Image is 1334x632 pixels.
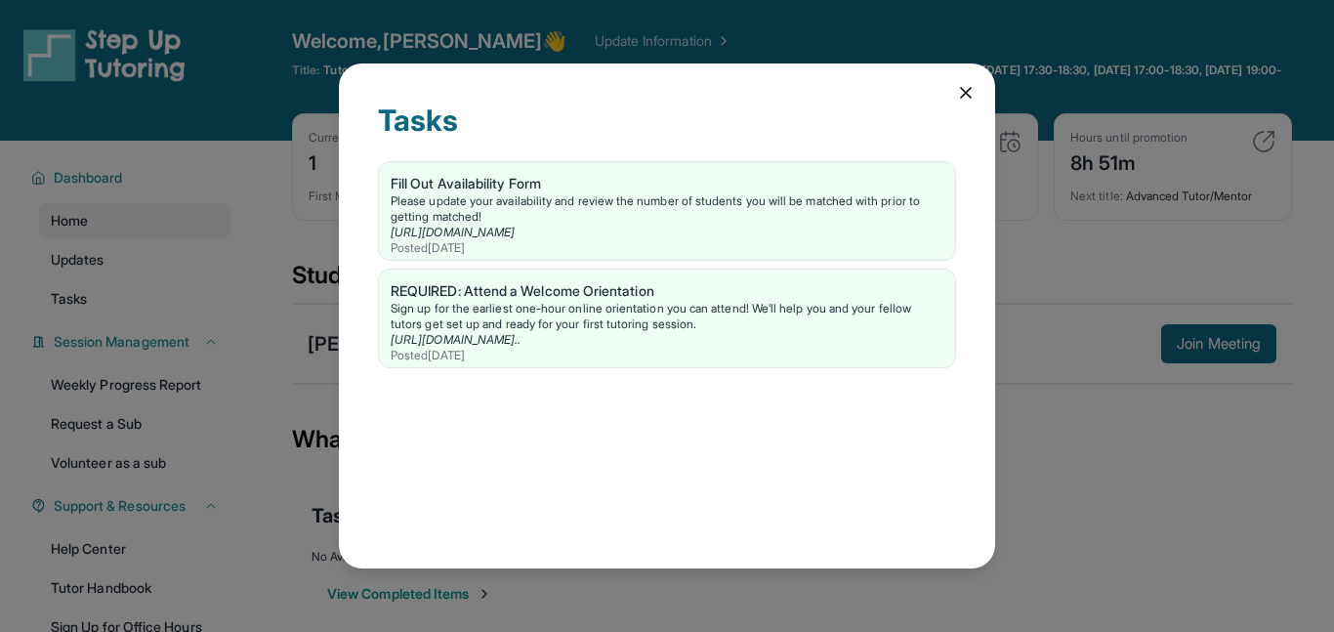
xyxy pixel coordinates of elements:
div: Posted [DATE] [391,348,943,363]
div: Posted [DATE] [391,240,943,256]
div: Please update your availability and review the number of students you will be matched with prior ... [391,193,943,225]
a: [URL][DOMAIN_NAME].. [391,332,521,347]
div: Tasks [378,103,956,161]
a: [URL][DOMAIN_NAME] [391,225,515,239]
a: Fill Out Availability FormPlease update your availability and review the number of students you w... [379,162,955,260]
div: Sign up for the earliest one-hour online orientation you can attend! We’ll help you and your fell... [391,301,943,332]
a: REQUIRED: Attend a Welcome OrientationSign up for the earliest one-hour online orientation you ca... [379,270,955,367]
div: Fill Out Availability Form [391,174,943,193]
div: REQUIRED: Attend a Welcome Orientation [391,281,943,301]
